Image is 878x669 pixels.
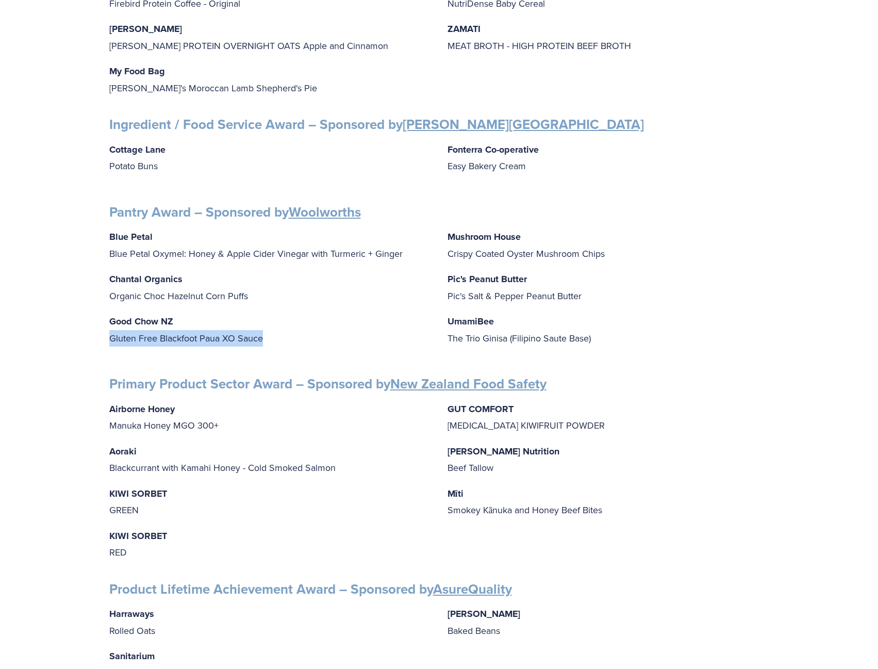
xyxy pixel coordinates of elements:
strong: Mushroom House [448,230,521,243]
strong: Primary Product Sector Award – Sponsored by [109,374,546,394]
a: AsureQuality [433,579,512,599]
strong: Pantry Award – Sponsored by [109,202,361,222]
p: Baked Beans [448,606,769,639]
strong: KIWI SORBET [109,487,167,500]
strong: Pic's Peanut Butter [448,272,527,286]
p: [MEDICAL_DATA] KIWIFRUIT POWDER [448,401,769,434]
strong: [PERSON_NAME] [109,22,182,36]
p: Gluten Free Blackfoot Paua XO Sauce [109,313,431,346]
p: MEAT BROTH - HIGH PROTEIN BEEF BROTH [448,21,769,54]
strong: Mīti [448,487,463,500]
p: RED [109,528,431,561]
p: Rolled Oats [109,606,431,639]
p: Manuka Honey MGO 300+ [109,401,431,434]
strong: Sanitarium [109,649,155,663]
strong: Airborne Honey [109,402,175,416]
strong: Blue Petal [109,230,153,243]
strong: Cottage Lane [109,143,165,156]
p: Smokey Kānuka and Honey Beef Bites [448,485,769,518]
strong: Fonterra Co-operative [448,143,539,156]
p: Crispy Coated Oyster Mushroom Chips [448,229,769,262]
a: Woolworths [289,202,361,222]
strong: Aoraki [109,445,137,458]
a: New Zealand Food Safety [390,374,546,394]
a: [PERSON_NAME][GEOGRAPHIC_DATA] [403,115,644,134]
p: Beef Tallow [448,443,769,476]
strong: Product Lifetime Achievement Award – Sponsored by [109,579,512,599]
p: Pic's Salt & Pepper Peanut Butter [448,271,769,304]
p: Blue Petal Oxymel: Honey & Apple Cider Vinegar with Turmeric + Ginger [109,229,431,262]
strong: ZAMATI [448,22,481,36]
p: [PERSON_NAME] PROTEIN OVERNIGHT OATS Apple and Cinnamon [109,21,431,54]
strong: UmamiBee [448,315,494,328]
strong: KIWI SORBET [109,529,167,543]
p: Blackcurrant with Kamahi Honey - Cold Smoked Salmon [109,443,431,476]
p: Organic Choc Hazelnut Corn Puffs [109,271,431,304]
strong: Chantal Organics [109,272,183,286]
p: GREEN [109,485,431,518]
strong: [PERSON_NAME] [448,607,520,621]
strong: My Food Bag [109,64,165,78]
p: The Trio Ginisa (Filipino Saute Base) [448,313,769,346]
p: [PERSON_NAME]'s Moroccan Lamb Shepherd's Pie [109,63,431,96]
strong: [PERSON_NAME] Nutrition [448,445,559,458]
p: Easy Bakery Cream [448,141,769,174]
strong: GUT COMFORT [448,402,513,416]
strong: Ingredient / Food Service Award – Sponsored by [109,115,644,134]
strong: Harraways [109,607,154,621]
strong: Good Chow NZ [109,315,173,328]
p: Potato Buns [109,141,431,174]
